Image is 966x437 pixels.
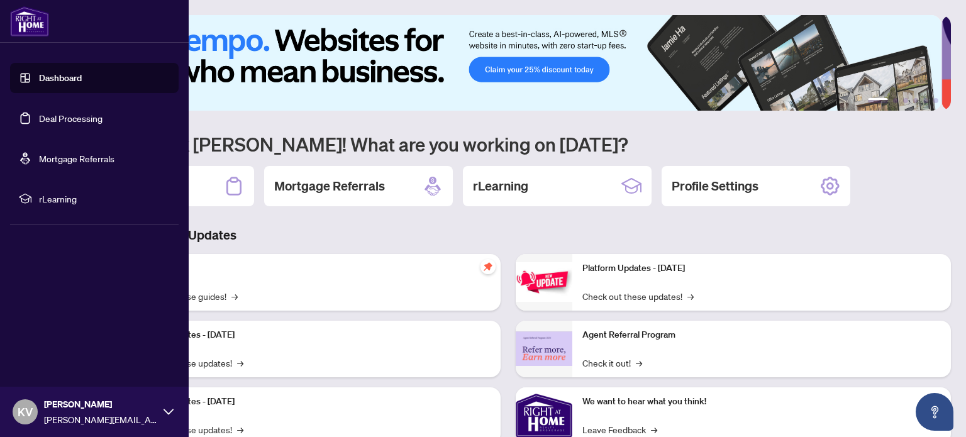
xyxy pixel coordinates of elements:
[39,113,103,124] a: Deal Processing
[44,412,157,426] span: [PERSON_NAME][EMAIL_ADDRESS][PERSON_NAME][DOMAIN_NAME]
[582,262,941,275] p: Platform Updates - [DATE]
[923,98,928,103] button: 5
[18,403,33,421] span: KV
[582,289,694,303] a: Check out these updates!→
[672,177,758,195] h2: Profile Settings
[516,262,572,302] img: Platform Updates - June 23, 2025
[132,328,491,342] p: Platform Updates - [DATE]
[516,331,572,366] img: Agent Referral Program
[868,98,888,103] button: 1
[903,98,908,103] button: 3
[582,423,657,436] a: Leave Feedback→
[65,226,951,244] h3: Brokerage & Industry Updates
[480,259,496,274] span: pushpin
[44,397,157,411] span: [PERSON_NAME]
[913,98,918,103] button: 4
[39,153,114,164] a: Mortgage Referrals
[687,289,694,303] span: →
[582,328,941,342] p: Agent Referral Program
[65,15,941,111] img: Slide 0
[933,98,938,103] button: 6
[237,356,243,370] span: →
[274,177,385,195] h2: Mortgage Referrals
[651,423,657,436] span: →
[636,356,642,370] span: →
[893,98,898,103] button: 2
[582,356,642,370] a: Check it out!→
[582,395,941,409] p: We want to hear what you think!
[132,262,491,275] p: Self-Help
[65,132,951,156] h1: Welcome back [PERSON_NAME]! What are you working on [DATE]?
[39,72,82,84] a: Dashboard
[10,6,49,36] img: logo
[231,289,238,303] span: →
[132,395,491,409] p: Platform Updates - [DATE]
[473,177,528,195] h2: rLearning
[39,192,170,206] span: rLearning
[237,423,243,436] span: →
[916,393,953,431] button: Open asap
